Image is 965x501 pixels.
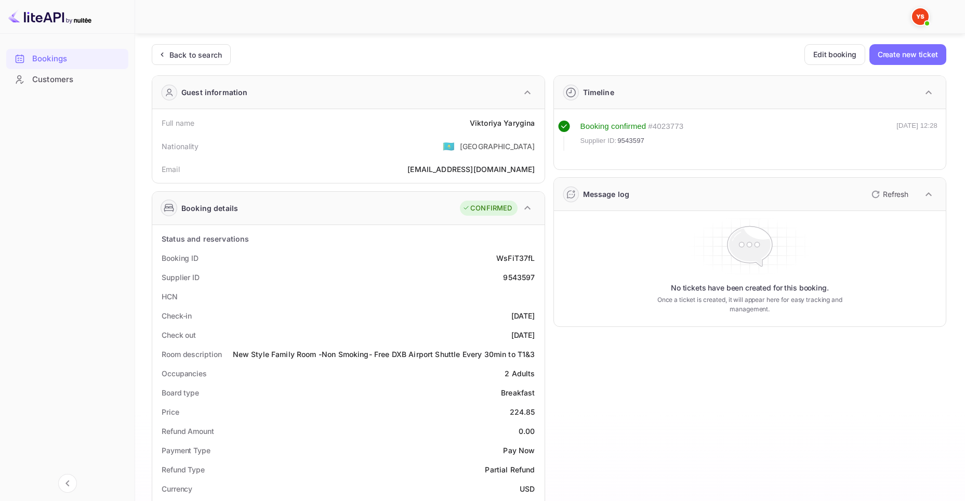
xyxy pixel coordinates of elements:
div: New Style Family Room -Non Smoking- Free DXB Airport Shuttle Every 30min to T1&3 [233,349,535,360]
div: Customers [6,70,128,90]
div: Guest information [181,87,248,98]
span: Supplier ID: [580,136,617,146]
div: Refund Amount [162,426,214,437]
div: Room description [162,349,221,360]
div: Check out [162,329,196,340]
img: LiteAPI logo [8,8,91,25]
div: Back to search [169,49,222,60]
div: Check-in [162,310,192,321]
div: USD [520,483,535,494]
div: Breakfast [501,387,535,398]
img: Yandex Support [912,8,929,25]
div: Occupancies [162,368,207,379]
div: Email [162,164,180,175]
p: Once a ticket is created, it will appear here for easy tracking and management. [644,295,855,314]
div: Bookings [6,49,128,69]
div: Full name [162,117,194,128]
span: 9543597 [617,136,644,146]
div: Viktoriya Yarygina [470,117,535,128]
div: Message log [583,189,630,200]
div: [GEOGRAPHIC_DATA] [460,141,535,152]
div: 9543597 [503,272,535,283]
div: CONFIRMED [462,203,512,214]
div: Currency [162,483,192,494]
div: Partial Refund [485,464,535,475]
div: Booking ID [162,253,199,263]
div: # 4023773 [648,121,683,133]
div: [DATE] [511,310,535,321]
a: Customers [6,70,128,89]
div: HCN [162,291,178,302]
p: No tickets have been created for this booking. [671,283,829,293]
div: Bookings [32,53,123,65]
p: Refresh [883,189,908,200]
div: Customers [32,74,123,86]
div: 2 Adults [505,368,535,379]
div: 0.00 [519,426,535,437]
a: Bookings [6,49,128,68]
div: Booking confirmed [580,121,646,133]
span: United States [443,137,455,155]
button: Refresh [865,186,913,203]
div: Booking details [181,203,238,214]
div: Timeline [583,87,614,98]
div: Board type [162,387,199,398]
div: Nationality [162,141,199,152]
div: Pay Now [503,445,535,456]
div: Payment Type [162,445,210,456]
div: [EMAIL_ADDRESS][DOMAIN_NAME] [407,164,535,175]
button: Collapse navigation [58,474,77,493]
div: 224.85 [510,406,535,417]
button: Edit booking [804,44,865,65]
div: WsFiT37fL [496,253,535,263]
div: Supplier ID [162,272,200,283]
div: Refund Type [162,464,205,475]
button: Create new ticket [869,44,946,65]
div: [DATE] [511,329,535,340]
div: Status and reservations [162,233,249,244]
div: [DATE] 12:28 [896,121,937,151]
div: Price [162,406,179,417]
